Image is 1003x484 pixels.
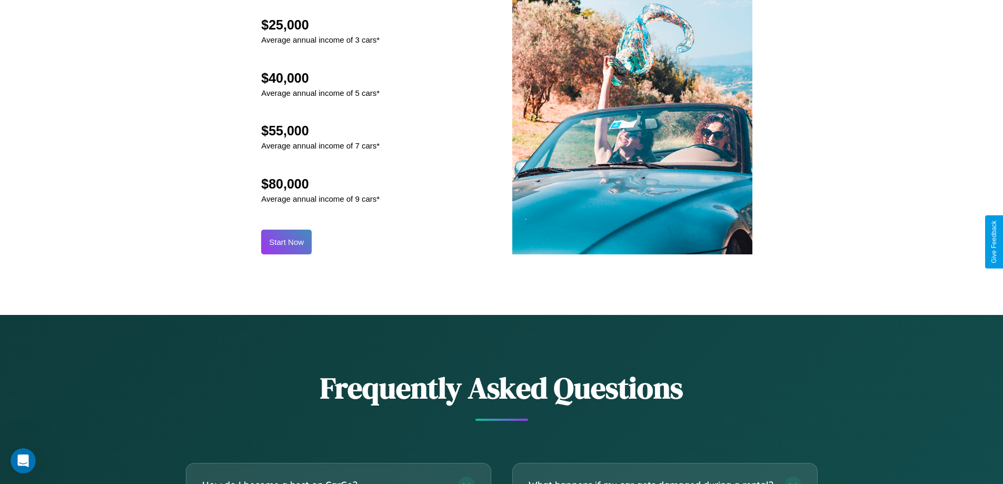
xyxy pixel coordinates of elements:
[261,139,380,153] p: Average annual income of 7 cars*
[261,123,380,139] h2: $55,000
[261,71,380,86] h2: $40,000
[11,448,36,473] iframe: Intercom live chat
[261,86,380,100] p: Average annual income of 5 cars*
[261,176,380,192] h2: $80,000
[261,17,380,33] h2: $25,000
[261,33,380,47] p: Average annual income of 3 cars*
[990,221,998,263] div: Give Feedback
[186,368,818,408] h2: Frequently Asked Questions
[261,230,312,254] button: Start Now
[261,192,380,206] p: Average annual income of 9 cars*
